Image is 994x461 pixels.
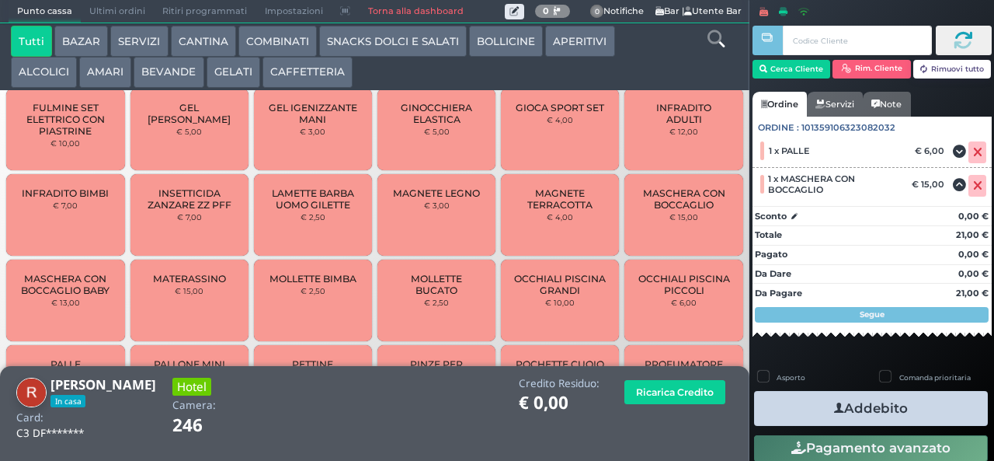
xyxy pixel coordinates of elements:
small: € 13,00 [51,298,80,307]
a: Note [863,92,910,117]
span: MAGNETE LEGNO [393,187,480,199]
strong: Da Pagare [755,288,802,299]
label: Asporto [777,372,805,382]
span: INFRADITO ADULTI [638,102,730,125]
button: Addebito [754,391,988,426]
strong: Pagato [755,249,787,260]
button: GELATI [207,57,260,88]
span: GIOCA SPORT SET [516,102,604,114]
a: Servizi [807,92,863,117]
h1: € 0,00 [519,393,600,413]
button: Rimuovi tutto [913,60,992,79]
span: MOLLETTE BUCATO [391,273,483,296]
h3: Hotel [172,378,211,396]
span: 0 [590,5,604,19]
span: Ordine : [758,121,799,134]
button: SNACKS DOLCI E SALATI [319,26,467,57]
span: PALLONE MINI [154,358,225,370]
small: € 6,00 [671,298,697,307]
strong: Da Dare [755,268,791,279]
span: MATERASSINO [153,273,226,285]
span: OCCHIALI PISCINA GRANDI [514,273,606,296]
a: Torna alla dashboard [359,1,471,23]
h4: Card: [16,412,43,424]
a: Ordine [752,92,807,117]
button: Cerca Cliente [752,60,831,79]
span: INFRADITO BIMBI [22,187,109,199]
small: € 10,00 [50,138,80,148]
span: 1 x MASCHERA CON BOCCAGLIO [768,173,901,195]
span: Punto cassa [9,1,81,23]
span: MASCHERA CON BOCCAGLIO [638,187,730,211]
span: PALLE [50,358,81,370]
strong: 21,00 € [956,288,989,299]
span: PROFUMATORE ASPIRALE [638,358,730,382]
button: COMBINATI [238,26,317,57]
input: Codice Cliente [783,26,931,55]
small: € 3,00 [424,201,450,210]
button: BAZAR [54,26,108,57]
small: € 7,00 [177,212,202,222]
small: € 4,00 [547,212,573,222]
span: MASCHERA CON BOCCAGLIO BABY [19,273,112,296]
span: Impostazioni [256,1,332,23]
button: CAFFETTERIA [262,57,353,88]
div: € 6,00 [912,145,952,156]
small: € 4,00 [547,115,573,124]
span: PINZE PER CAPELLI [391,358,483,382]
button: BEVANDE [134,57,203,88]
span: GEL IGENIZZANTE MANI [267,102,360,125]
span: MOLLETTE BIMBA [269,273,356,285]
strong: 21,00 € [956,229,989,240]
small: € 2,50 [424,298,449,307]
b: 0 [543,5,549,16]
button: Ricarica Credito [624,380,725,404]
b: [PERSON_NAME] [50,375,156,393]
span: GEL [PERSON_NAME] [143,102,235,125]
span: Ritiri programmati [154,1,255,23]
small: € 2,50 [301,286,325,295]
small: € 7,00 [53,201,78,210]
span: 101359106323082032 [801,121,895,134]
strong: 0,00 € [958,268,989,279]
span: FULMINE SET ELETTRICO CON PIASTRINE [19,102,112,137]
strong: Totale [755,229,782,240]
small: € 12,00 [669,127,698,136]
button: CANTINA [171,26,236,57]
div: € 15,00 [909,179,952,190]
button: AMARI [79,57,131,88]
button: Rim. Cliente [832,60,911,79]
small: € 15,00 [175,286,203,295]
label: Comanda prioritaria [899,372,971,382]
button: SERVIZI [110,26,168,57]
span: POCHETTE CUOIO [516,358,604,370]
span: In casa [50,395,85,407]
small: € 15,00 [669,212,698,222]
strong: Sconto [755,210,787,223]
img: Raffaele Verde [16,378,47,408]
button: BOLLICINE [469,26,543,57]
strong: Segue [860,309,885,320]
span: Ultimi ordini [81,1,154,23]
small: € 2,50 [301,212,325,222]
button: ALCOLICI [11,57,77,88]
span: 1 x PALLE [769,145,810,156]
span: MAGNETE TERRACOTTA [514,187,606,211]
button: Tutti [11,26,52,57]
strong: 0,00 € [958,211,989,222]
span: PETTINE [292,358,333,370]
span: GINOCCHIERA ELASTICA [391,102,483,125]
h4: Credito Residuo: [519,378,600,389]
small: € 3,00 [300,127,325,136]
small: € 10,00 [545,298,575,307]
span: LAMETTE BARBA UOMO GILETTE [267,187,360,211]
h4: Camera: [172,400,216,411]
small: € 5,00 [424,127,450,136]
button: APERITIVI [545,26,614,57]
span: INSETTICIDA ZANZARE ZZ PFF [143,187,235,211]
h1: 246 [172,416,246,435]
span: OCCHIALI PISCINA PICCOLI [638,273,730,296]
small: € 5,00 [176,127,202,136]
strong: 0,00 € [958,249,989,260]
